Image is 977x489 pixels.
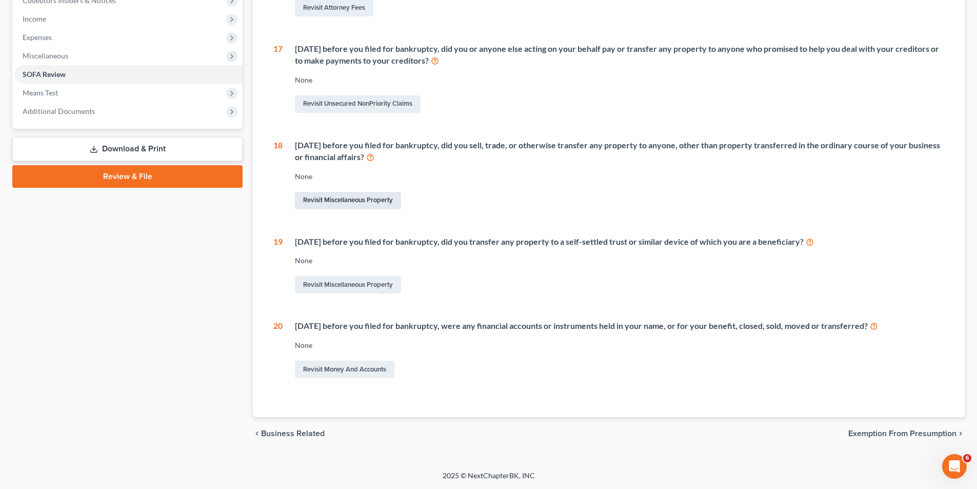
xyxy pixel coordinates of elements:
span: Business Related [261,429,325,438]
button: Exemption from Presumption chevron_right [848,429,965,438]
span: Additional Documents [23,107,95,115]
div: [DATE] before you filed for bankruptcy, did you or anyone else acting on your behalf pay or trans... [295,43,944,67]
button: chevron_left Business Related [253,429,325,438]
a: Revisit Miscellaneous Property [295,192,401,209]
i: chevron_left [253,429,261,438]
div: 17 [273,43,283,115]
div: None [295,256,944,266]
i: chevron_right [956,429,965,438]
div: None [295,340,944,350]
a: Revisit Money and Accounts [295,361,394,378]
div: 2025 © NextChapterBK, INC [196,471,781,489]
span: 6 [963,454,971,462]
a: Download & Print [12,137,243,161]
div: [DATE] before you filed for bankruptcy, were any financial accounts or instruments held in your n... [295,320,944,332]
div: 19 [273,236,283,296]
div: 20 [273,320,283,380]
span: Expenses [23,33,52,42]
div: [DATE] before you filed for bankruptcy, did you transfer any property to a self-settled trust or ... [295,236,944,248]
div: 18 [273,140,283,211]
a: SOFA Review [14,65,243,84]
span: Exemption from Presumption [848,429,956,438]
div: None [295,75,944,85]
span: Income [23,14,46,23]
div: None [295,171,944,182]
span: Means Test [23,88,58,97]
span: Miscellaneous [23,51,68,60]
span: SOFA Review [23,70,66,79]
iframe: Intercom live chat [942,454,967,479]
a: Revisit Unsecured NonPriority Claims [295,95,421,113]
a: Review & File [12,165,243,188]
div: [DATE] before you filed for bankruptcy, did you sell, trade, or otherwise transfer any property t... [295,140,944,163]
a: Revisit Miscellaneous Property [295,276,401,294]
